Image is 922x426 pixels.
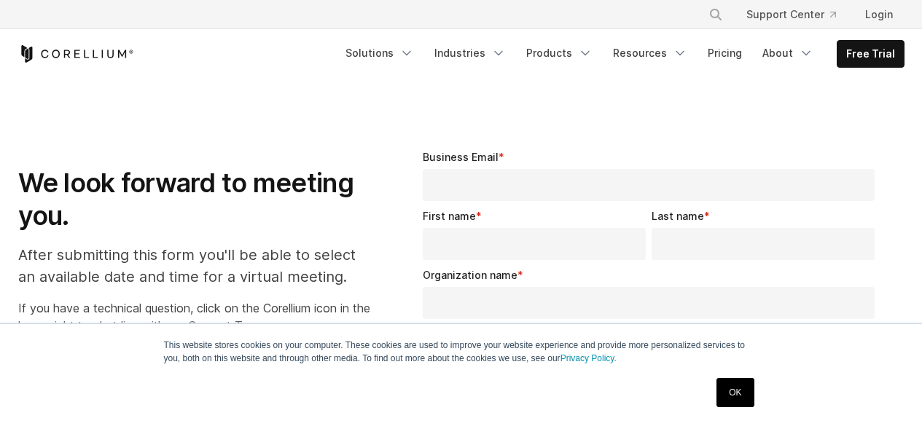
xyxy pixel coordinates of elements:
[423,210,476,222] span: First name
[853,1,905,28] a: Login
[691,1,905,28] div: Navigation Menu
[426,40,515,66] a: Industries
[18,45,134,63] a: Corellium Home
[517,40,601,66] a: Products
[164,339,759,365] p: This website stores cookies on your computer. These cookies are used to improve your website expe...
[337,40,423,66] a: Solutions
[423,151,499,163] span: Business Email
[423,269,517,281] span: Organization name
[735,1,848,28] a: Support Center
[560,353,617,363] a: Privacy Policy.
[837,41,904,67] a: Free Trial
[337,40,905,68] div: Navigation Menu
[716,378,754,407] a: OK
[652,210,704,222] span: Last name
[18,167,370,232] h1: We look forward to meeting you.
[18,244,370,288] p: After submitting this form you'll be able to select an available date and time for a virtual meet...
[18,299,370,334] p: If you have a technical question, click on the Corellium icon in the lower right to chat live wit...
[604,40,696,66] a: Resources
[699,40,751,66] a: Pricing
[703,1,729,28] button: Search
[754,40,822,66] a: About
